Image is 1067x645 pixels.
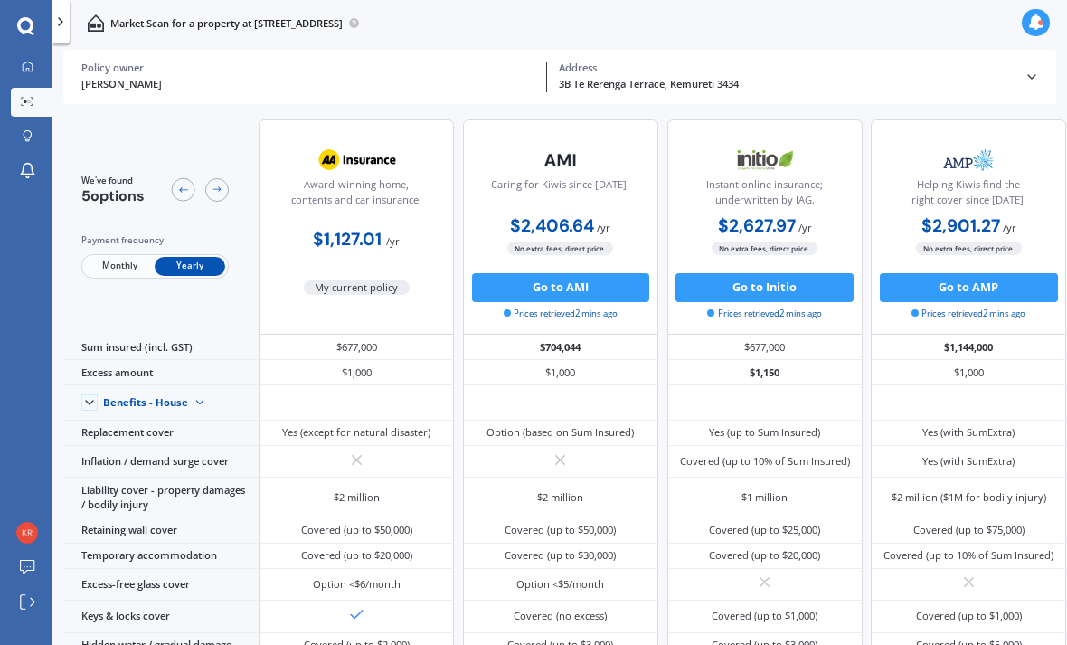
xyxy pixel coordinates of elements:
p: Market Scan for a property at [STREET_ADDRESS] [110,16,343,31]
span: Monthly [84,257,155,276]
div: Excess amount [63,360,259,385]
div: Excess-free glass cover [63,569,259,601]
div: Policy owner [81,62,535,74]
div: Payment frequency [81,233,229,248]
div: $1,000 [463,360,658,385]
span: / yr [798,221,812,234]
div: $1,000 [259,360,454,385]
div: Option <$6/month [313,577,401,592]
div: Covered (up to $20,000) [301,548,412,563]
b: $1,127.01 [313,228,382,251]
div: Covered (up to $30,000) [505,548,616,563]
div: Covered (up to $50,000) [505,523,616,537]
div: Yes (with SumExtra) [922,454,1015,469]
div: $2 million [334,490,380,505]
span: / yr [597,221,610,234]
span: No extra fees, direct price. [916,242,1022,255]
div: $2 million ($1M for bodily injury) [892,490,1046,505]
img: e9dc4aee81923162619a711e8005aa9f [16,522,38,544]
div: Covered (up to $75,000) [913,523,1025,537]
div: Yes (with SumExtra) [922,425,1015,440]
div: 3B Te Rerenga Terrace, Kemureti 3434 [559,77,1013,92]
b: $2,627.97 [718,214,796,237]
span: No extra fees, direct price. [712,242,817,255]
div: $704,044 [463,335,658,360]
span: / yr [1003,221,1016,234]
div: Covered (up to $1,000) [712,609,817,623]
div: $1,144,000 [871,335,1066,360]
div: $1,000 [871,360,1066,385]
div: $677,000 [259,335,454,360]
div: Helping Kiwis find the right cover since [DATE]. [883,177,1053,213]
div: Covered (no excess) [514,609,607,623]
span: 5 options [81,186,145,205]
div: Covered (up to $20,000) [709,548,820,563]
img: home-and-contents.b802091223b8502ef2dd.svg [87,14,104,32]
span: Prices retrieved 2 mins ago [707,308,821,320]
div: $1 million [741,490,788,505]
div: Covered (up to $1,000) [916,609,1022,623]
div: Covered (up to 10% of Sum Insured) [883,548,1053,563]
div: Inflation / demand surge cover [63,446,259,478]
span: Prices retrieved 2 mins ago [504,308,618,320]
img: Initio.webp [717,142,813,178]
div: Instant online insurance; underwritten by IAG. [679,177,849,213]
div: Award-winning home, contents and car insurance. [271,177,441,213]
span: My current policy [304,280,411,295]
div: Caring for Kiwis since [DATE]. [491,177,629,213]
img: AA.webp [309,142,405,178]
div: Covered (up to $25,000) [709,523,820,537]
div: Benefits - House [103,396,188,409]
div: Yes (up to Sum Insured) [709,425,820,440]
div: Replacement cover [63,421,259,446]
div: $2 million [537,490,583,505]
div: Covered (up to $50,000) [301,523,412,537]
button: Go to AMI [472,273,650,302]
img: AMP.webp [921,142,1016,178]
b: $2,406.64 [510,214,594,237]
button: Go to AMP [880,273,1058,302]
button: Go to Initio [675,273,854,302]
span: Prices retrieved 2 mins ago [911,308,1025,320]
div: Sum insured (incl. GST) [63,335,259,360]
div: Keys & locks cover [63,601,259,632]
img: AMI-text-1.webp [513,142,609,178]
div: Temporary accommodation [63,544,259,569]
div: Retaining wall cover [63,517,259,543]
span: / yr [386,234,400,248]
div: Liability cover - property damages / bodily injury [63,478,259,517]
span: Yearly [155,257,225,276]
div: Yes (except for natural disaster) [282,425,430,440]
div: $677,000 [667,335,863,360]
div: $1,150 [667,360,863,385]
b: $2,901.27 [921,214,1000,237]
div: Option <$5/month [516,577,604,592]
span: No extra fees, direct price. [507,242,613,255]
span: We've found [81,175,145,187]
div: Covered (up to 10% of Sum Insured) [680,454,850,469]
div: Address [559,62,1013,74]
div: Option (based on Sum Insured) [486,425,634,440]
img: Benefit content down [188,391,212,414]
div: [PERSON_NAME] [81,77,535,92]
